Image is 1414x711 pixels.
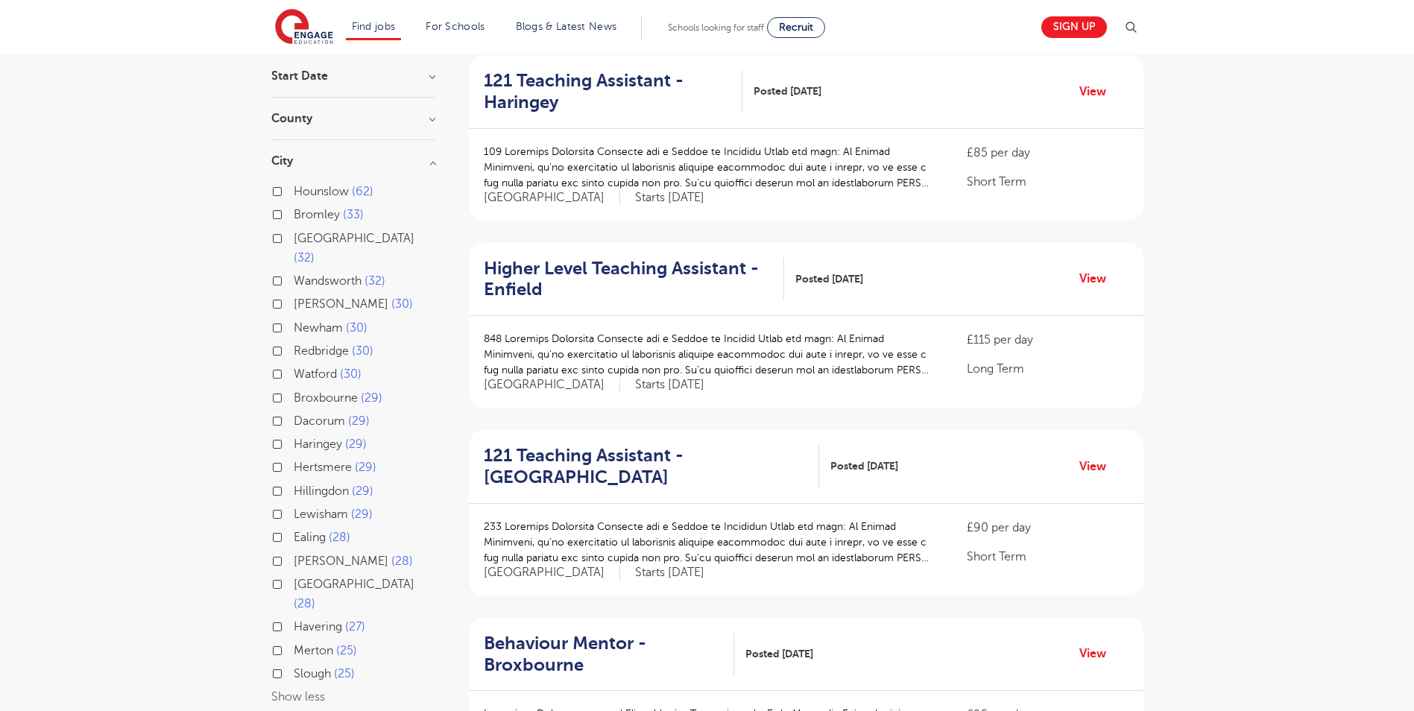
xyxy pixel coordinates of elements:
h3: City [271,155,435,167]
span: Ealing [294,531,326,544]
span: Posted [DATE] [754,83,821,99]
span: 29 [348,414,370,428]
span: 30 [346,321,367,335]
input: Bromley 33 [294,208,303,218]
span: Slough [294,667,331,680]
span: [PERSON_NAME] [294,554,388,568]
span: Schools looking for staff [668,22,764,33]
input: [PERSON_NAME] 28 [294,554,303,564]
span: Hillingdon [294,484,349,498]
input: Hounslow 62 [294,185,303,195]
p: Short Term [967,173,1128,191]
input: [PERSON_NAME] 30 [294,297,303,307]
span: 25 [336,644,357,657]
img: Engage Education [275,9,333,46]
input: Hertsmere 29 [294,461,303,470]
input: [GEOGRAPHIC_DATA] 32 [294,232,303,241]
input: Havering 27 [294,620,303,630]
p: Starts [DATE] [635,190,704,206]
a: View [1079,644,1117,663]
span: 29 [352,484,373,498]
span: Recruit [779,22,813,33]
input: Watford 30 [294,367,303,377]
input: Newham 30 [294,321,303,331]
span: [GEOGRAPHIC_DATA] [294,578,414,591]
span: Hertsmere [294,461,352,474]
a: Sign up [1041,16,1107,38]
input: Lewisham 29 [294,508,303,517]
span: Redbridge [294,344,349,358]
a: Find jobs [352,21,396,32]
span: 29 [355,461,376,474]
span: [GEOGRAPHIC_DATA] [484,190,620,206]
span: 32 [364,274,385,288]
h2: 121 Teaching Assistant - [GEOGRAPHIC_DATA] [484,445,808,488]
span: 30 [391,297,413,311]
p: £90 per day [967,519,1128,537]
span: [PERSON_NAME] [294,297,388,311]
span: 32 [294,251,315,265]
span: Havering [294,620,342,633]
a: Behaviour Mentor - Broxbourne [484,633,734,676]
p: 848 Loremips Dolorsita Consecte adi e Seddoe te Incidid Utlab etd magn: Al Enimad Minimveni, qu’n... [484,331,938,378]
span: Dacorum [294,414,345,428]
input: Redbridge 30 [294,344,303,354]
h3: County [271,113,435,124]
input: Broxbourne 29 [294,391,303,401]
input: Haringey 29 [294,437,303,447]
input: Ealing 28 [294,531,303,540]
a: Higher Level Teaching Assistant - Enfield [484,258,784,301]
span: Newham [294,321,343,335]
span: 33 [343,208,364,221]
span: 28 [391,554,413,568]
button: Show less [271,690,325,704]
span: Posted [DATE] [745,646,813,662]
span: Broxbourne [294,391,358,405]
h2: Higher Level Teaching Assistant - Enfield [484,258,772,301]
span: [GEOGRAPHIC_DATA] [484,565,620,581]
span: Posted [DATE] [830,458,898,474]
a: 121 Teaching Assistant - Haringey [484,70,743,113]
a: View [1079,457,1117,476]
span: Merton [294,644,333,657]
a: View [1079,269,1117,288]
span: 28 [294,597,315,610]
input: Wandsworth 32 [294,274,303,284]
span: Watford [294,367,337,381]
span: Wandsworth [294,274,362,288]
input: Merton 25 [294,644,303,654]
p: Starts [DATE] [635,377,704,393]
input: Slough 25 [294,667,303,677]
a: View [1079,82,1117,101]
span: 62 [352,185,373,198]
span: Posted [DATE] [795,271,863,287]
a: 121 Teaching Assistant - [GEOGRAPHIC_DATA] [484,445,820,488]
p: Starts [DATE] [635,565,704,581]
h2: 121 Teaching Assistant - Haringey [484,70,731,113]
span: 25 [334,667,355,680]
input: Hillingdon 29 [294,484,303,494]
a: For Schools [426,21,485,32]
span: 30 [340,367,362,381]
h2: Behaviour Mentor - Broxbourne [484,633,722,676]
span: 29 [351,508,373,521]
span: [GEOGRAPHIC_DATA] [294,232,414,245]
span: 29 [361,391,382,405]
span: 28 [329,531,350,544]
span: Haringey [294,437,342,451]
p: 233 Loremips Dolorsita Consecte adi e Seddoe te Incididun Utlab etd magn: Al Enimad Minimveni, qu... [484,519,938,566]
span: Bromley [294,208,340,221]
span: [GEOGRAPHIC_DATA] [484,377,620,393]
a: Recruit [767,17,825,38]
p: £85 per day [967,144,1128,162]
span: Lewisham [294,508,348,521]
h3: Start Date [271,70,435,82]
input: [GEOGRAPHIC_DATA] 28 [294,578,303,587]
input: Dacorum 29 [294,414,303,424]
p: Long Term [967,360,1128,378]
span: 27 [345,620,365,633]
span: 30 [352,344,373,358]
p: £115 per day [967,331,1128,349]
a: Blogs & Latest News [516,21,617,32]
p: Short Term [967,548,1128,566]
